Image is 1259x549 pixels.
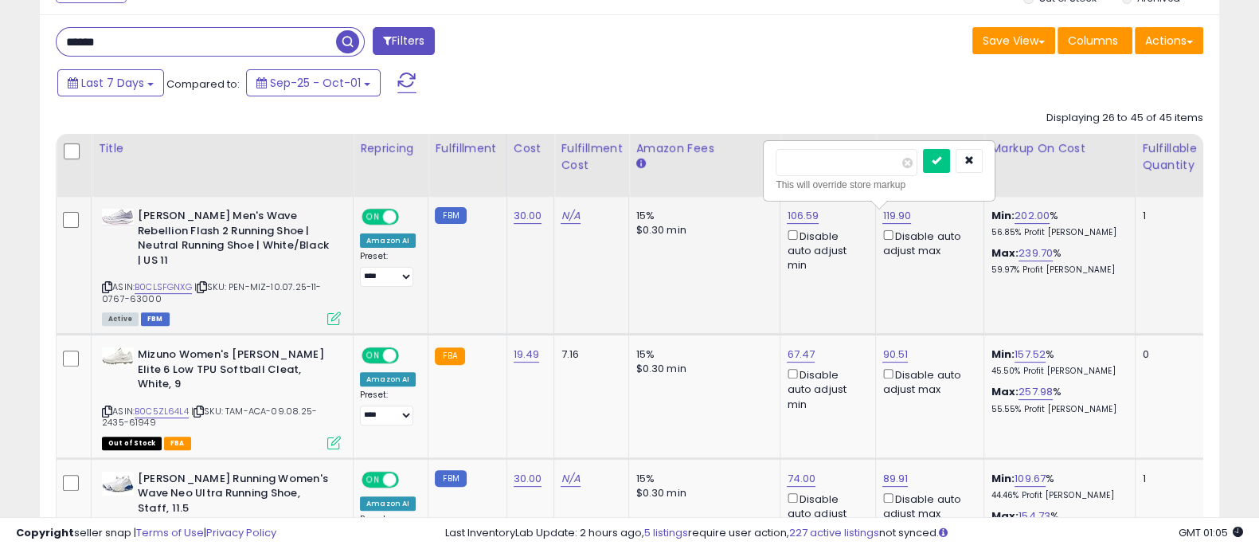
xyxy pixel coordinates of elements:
div: Preset: [360,251,416,286]
b: [PERSON_NAME] Running Women's Wave Neo Ultra Running Shoe, Staff, 11.5 [138,472,331,520]
div: Preset: [360,390,416,425]
button: Columns [1058,27,1132,54]
div: 7.16 [561,347,616,362]
a: 19.49 [514,347,540,363]
a: 90.51 [882,347,908,363]
span: ON [363,349,383,363]
a: 74.00 [787,471,815,487]
a: B0CLSFGNXG [135,280,192,294]
a: Privacy Policy [206,525,276,540]
a: 157.52 [1015,347,1046,363]
button: Sep-25 - Oct-01 [246,69,381,96]
div: % [991,385,1123,414]
div: 0 [1142,347,1191,362]
small: FBM [435,470,466,487]
div: % [991,472,1123,501]
a: 119.90 [882,208,911,224]
p: 44.46% Profit [PERSON_NAME] [991,490,1123,501]
button: Save View [972,27,1055,54]
div: Fulfillable Quantity [1142,140,1197,174]
a: 227 active listings [789,525,879,540]
b: Min: [991,208,1015,223]
div: Amazon AI [360,233,416,248]
div: Displaying 26 to 45 of 45 items [1046,111,1203,126]
a: Terms of Use [136,525,204,540]
div: Amazon Fees [635,140,773,157]
b: Min: [991,347,1015,362]
span: OFF [397,473,422,486]
div: Disable auto adjust min [787,366,863,411]
span: All listings currently available for purchase on Amazon [102,312,139,326]
div: Repricing [360,140,421,157]
span: OFF [397,210,422,224]
img: 41sQkS+yMVL._SL40_.jpg [102,472,134,496]
div: 1 [1142,209,1191,223]
a: 5 listings [644,525,688,540]
th: The percentage added to the cost of goods (COGS) that forms the calculator for Min & Max prices. [984,134,1136,197]
div: $0.30 min [635,362,768,376]
div: Markup on Cost [991,140,1128,157]
button: Last 7 Days [57,69,164,96]
div: This will override store markup [776,177,983,193]
a: 30.00 [514,208,542,224]
div: seller snap | | [16,526,276,541]
b: Max: [991,384,1019,399]
div: ASIN: [102,209,341,324]
p: 55.55% Profit [PERSON_NAME] [991,404,1123,415]
a: 67.47 [787,347,815,363]
b: Max: [991,245,1019,261]
div: 15% [635,209,768,223]
div: Last InventoryLab Update: 2 hours ago, require user action, not synced. [445,526,1243,541]
a: 30.00 [514,471,542,487]
div: 15% [635,472,768,486]
span: FBA [164,437,191,450]
div: Amazon AI [360,496,416,511]
button: Actions [1135,27,1203,54]
a: 106.59 [787,208,819,224]
a: 109.67 [1015,471,1046,487]
p: 56.85% Profit [PERSON_NAME] [991,227,1123,238]
div: % [991,347,1123,377]
span: | SKU: PEN-MIZ-10.07.25-11-0767-63000 [102,280,322,304]
small: Amazon Fees. [635,157,645,171]
div: 15% [635,347,768,362]
div: % [991,246,1123,276]
div: $0.30 min [635,486,768,500]
a: N/A [561,471,580,487]
span: FBM [141,312,170,326]
div: Disable auto adjust max [882,490,972,521]
div: Disable auto adjust min [787,227,863,273]
b: Mizuno Women's [PERSON_NAME] Elite 6 Low TPU Softball Cleat, White, 9 [138,347,331,396]
span: Sep-25 - Oct-01 [270,75,361,91]
span: OFF [397,349,422,363]
a: 202.00 [1015,208,1050,224]
div: Amazon AI [360,372,416,386]
span: 2025-10-9 01:05 GMT [1179,525,1243,540]
span: All listings that are currently out of stock and unavailable for purchase on Amazon [102,437,162,450]
span: Compared to: [166,76,240,92]
span: ON [363,473,383,486]
div: Disable auto adjust max [882,227,972,258]
div: Fulfillment Cost [561,140,622,174]
div: ASIN: [102,347,341,448]
div: Disable auto adjust min [787,490,863,535]
span: | SKU: TAM-ACA-09.08.25-2435-61949 [102,405,317,429]
p: 45.50% Profit [PERSON_NAME] [991,366,1123,377]
div: % [991,209,1123,238]
img: 31JIkjCHdNL._SL40_.jpg [102,347,134,365]
div: Disable auto adjust max [882,366,972,397]
a: N/A [561,208,580,224]
div: $0.30 min [635,223,768,237]
div: Title [98,140,346,157]
strong: Copyright [16,525,74,540]
div: Fulfillment [435,140,499,157]
button: Filters [373,27,435,55]
div: Cost [514,140,548,157]
span: Columns [1068,33,1118,49]
span: ON [363,210,383,224]
small: FBA [435,347,464,365]
a: 239.70 [1019,245,1053,261]
small: FBM [435,207,466,224]
a: 257.98 [1019,384,1053,400]
b: [PERSON_NAME] Men's Wave Rebellion Flash 2 Running Shoe | Neutral Running Shoe | White/Black | US 11 [138,209,331,272]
